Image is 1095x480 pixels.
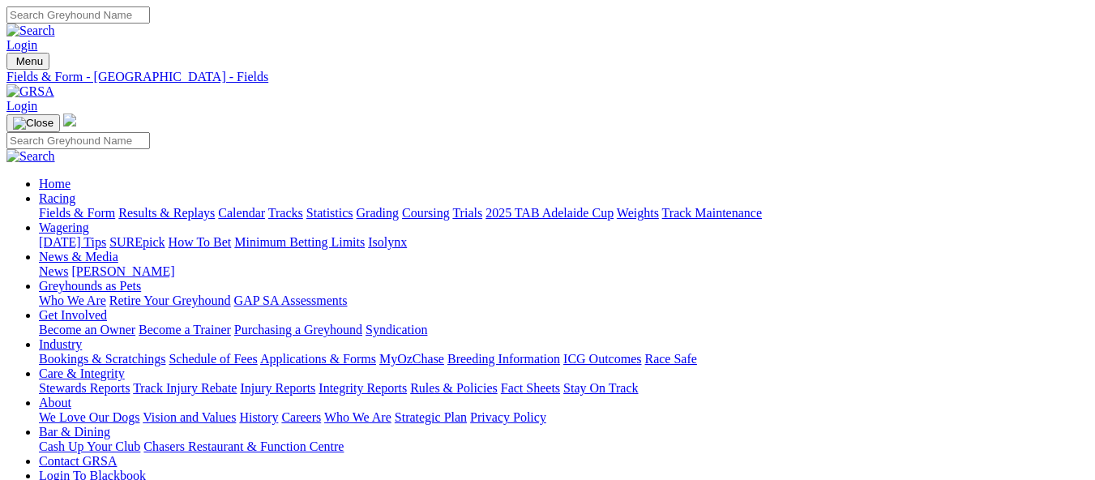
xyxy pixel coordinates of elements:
[39,439,140,453] a: Cash Up Your Club
[63,114,76,126] img: logo-grsa-white.png
[39,410,139,424] a: We Love Our Dogs
[6,24,55,38] img: Search
[644,352,696,366] a: Race Safe
[395,410,467,424] a: Strategic Plan
[324,410,391,424] a: Who We Are
[109,235,165,249] a: SUREpick
[39,221,89,234] a: Wagering
[39,206,1089,221] div: Racing
[109,294,231,307] a: Retire Your Greyhound
[39,366,125,380] a: Care & Integrity
[39,264,68,278] a: News
[39,191,75,205] a: Racing
[6,38,37,52] a: Login
[662,206,762,220] a: Track Maintenance
[6,6,150,24] input: Search
[39,396,71,409] a: About
[39,294,1089,308] div: Greyhounds as Pets
[366,323,427,336] a: Syndication
[234,235,365,249] a: Minimum Betting Limits
[139,323,231,336] a: Become a Trainer
[306,206,353,220] a: Statistics
[470,410,546,424] a: Privacy Policy
[169,235,232,249] a: How To Bet
[563,381,638,395] a: Stay On Track
[501,381,560,395] a: Fact Sheets
[39,323,1089,337] div: Get Involved
[6,84,54,99] img: GRSA
[39,177,71,191] a: Home
[39,294,106,307] a: Who We Are
[39,337,82,351] a: Industry
[13,117,53,130] img: Close
[39,308,107,322] a: Get Involved
[319,381,407,395] a: Integrity Reports
[617,206,659,220] a: Weights
[379,352,444,366] a: MyOzChase
[71,264,174,278] a: [PERSON_NAME]
[447,352,560,366] a: Breeding Information
[281,410,321,424] a: Careers
[39,352,1089,366] div: Industry
[218,206,265,220] a: Calendar
[39,323,135,336] a: Become an Owner
[357,206,399,220] a: Grading
[6,132,150,149] input: Search
[6,99,37,113] a: Login
[368,235,407,249] a: Isolynx
[39,381,130,395] a: Stewards Reports
[118,206,215,220] a: Results & Replays
[268,206,303,220] a: Tracks
[39,206,115,220] a: Fields & Form
[6,70,1089,84] a: Fields & Form - [GEOGRAPHIC_DATA] - Fields
[39,279,141,293] a: Greyhounds as Pets
[39,250,118,264] a: News & Media
[169,352,257,366] a: Schedule of Fees
[452,206,482,220] a: Trials
[6,114,60,132] button: Toggle navigation
[239,410,278,424] a: History
[234,323,362,336] a: Purchasing a Greyhound
[234,294,348,307] a: GAP SA Assessments
[39,381,1089,396] div: Care & Integrity
[260,352,376,366] a: Applications & Forms
[39,439,1089,454] div: Bar & Dining
[410,381,498,395] a: Rules & Policies
[6,149,55,164] img: Search
[563,352,641,366] a: ICG Outcomes
[6,53,49,70] button: Toggle navigation
[485,206,614,220] a: 2025 TAB Adelaide Cup
[143,410,236,424] a: Vision and Values
[39,264,1089,279] div: News & Media
[39,410,1089,425] div: About
[39,352,165,366] a: Bookings & Scratchings
[39,235,1089,250] div: Wagering
[133,381,237,395] a: Track Injury Rebate
[240,381,315,395] a: Injury Reports
[39,235,106,249] a: [DATE] Tips
[39,425,110,439] a: Bar & Dining
[402,206,450,220] a: Coursing
[16,55,43,67] span: Menu
[39,454,117,468] a: Contact GRSA
[143,439,344,453] a: Chasers Restaurant & Function Centre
